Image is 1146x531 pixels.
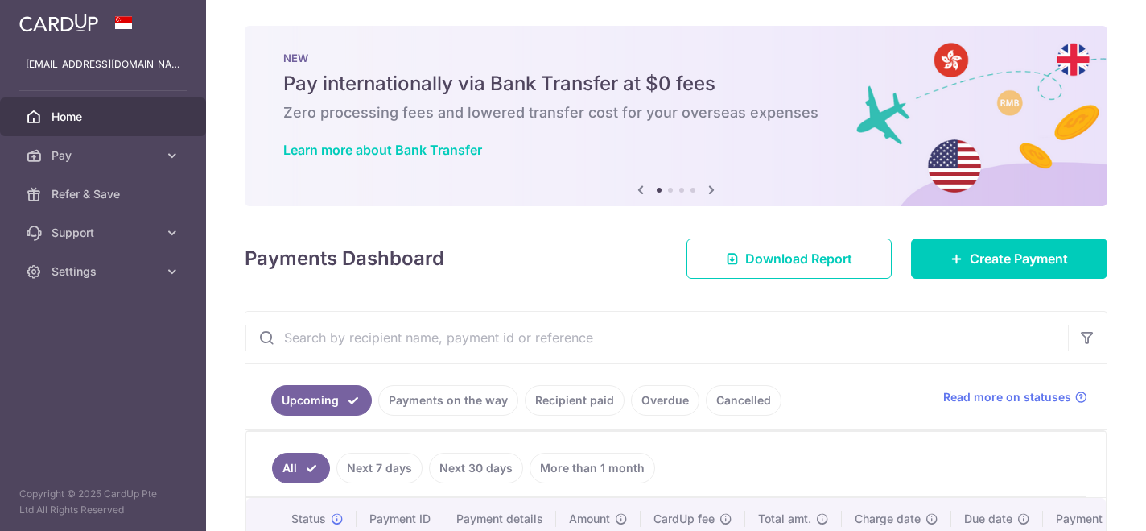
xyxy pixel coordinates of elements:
[530,453,655,483] a: More than 1 month
[283,103,1069,122] h6: Zero processing fees and lowered transfer cost for your overseas expenses
[706,385,781,416] a: Cancelled
[569,511,610,527] span: Amount
[745,249,852,268] span: Download Report
[245,312,1068,363] input: Search by recipient name, payment id or reference
[283,71,1069,97] h5: Pay internationally via Bank Transfer at $0 fees
[52,186,158,202] span: Refer & Save
[970,249,1068,268] span: Create Payment
[943,389,1071,405] span: Read more on statuses
[291,511,326,527] span: Status
[336,453,423,483] a: Next 7 days
[272,453,330,483] a: All
[271,385,372,416] a: Upcoming
[943,389,1087,405] a: Read more on statuses
[52,109,158,125] span: Home
[26,56,180,73] p: [EMAIL_ADDRESS][DOMAIN_NAME]
[245,26,1107,206] img: Bank transfer banner
[52,147,158,164] span: Pay
[911,239,1107,279] a: Create Payment
[52,225,158,241] span: Support
[52,263,158,280] span: Settings
[429,453,523,483] a: Next 30 days
[19,13,98,32] img: CardUp
[631,385,699,416] a: Overdue
[283,142,482,158] a: Learn more about Bank Transfer
[964,511,1012,527] span: Due date
[855,511,921,527] span: Charge date
[245,244,444,273] h4: Payments Dashboard
[653,511,715,527] span: CardUp fee
[378,385,518,416] a: Payments on the way
[525,385,625,416] a: Recipient paid
[686,239,892,279] a: Download Report
[758,511,811,527] span: Total amt.
[283,52,1069,64] p: NEW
